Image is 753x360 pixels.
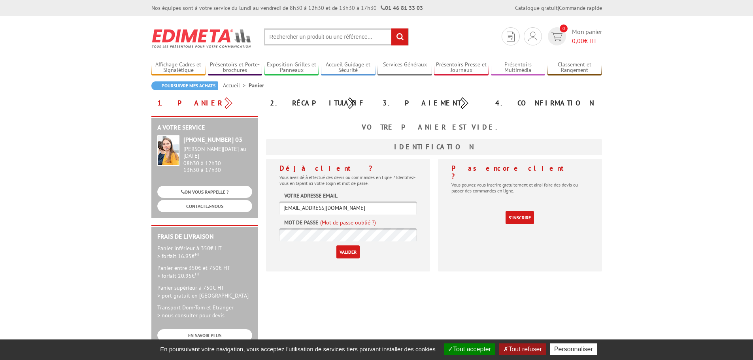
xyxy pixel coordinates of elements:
h4: Déjà client ? [279,164,417,172]
span: > forfait 16.95€ [157,253,200,260]
p: Transport Dom-Tom et Etranger [157,303,252,319]
img: devis rapide [528,32,537,41]
span: > forfait 20.95€ [157,272,200,279]
li: Panier [249,81,264,89]
button: Personnaliser (fenêtre modale) [550,343,597,355]
div: Nos équipes sont à votre service du lundi au vendredi de 8h30 à 12h30 et de 13h30 à 17h30 [151,4,423,12]
span: 0 [560,25,568,32]
img: Edimeta [151,24,252,53]
input: Rechercher un produit ou une référence... [264,28,409,45]
h4: Pas encore client ? [451,164,589,180]
a: (Mot de passe oublié ?) [320,219,376,226]
p: Panier supérieur à 750€ HT [157,284,252,300]
input: rechercher [391,28,408,45]
div: 08h30 à 12h30 13h30 à 17h30 [183,146,252,173]
a: Poursuivre mes achats [151,81,218,90]
a: Accueil [223,82,249,89]
a: Exposition Grilles et Panneaux [264,61,319,74]
span: € HT [572,36,602,45]
p: Vous pouvez vous inscrire gratuitement et ainsi faire des devis ou passer des commandes en ligne. [451,182,589,194]
a: Services Généraux [377,61,432,74]
a: Commande rapide [559,4,602,11]
div: 4. Confirmation [489,96,602,110]
button: Tout accepter [444,343,495,355]
a: CONTACTEZ-NOUS [157,200,252,212]
div: 2. Récapitulatif [264,96,377,110]
h3: Identification [266,139,602,155]
a: Affichage Cadres et Signalétique [151,61,206,74]
a: ON VOUS RAPPELLE ? [157,186,252,198]
div: 1. Panier [151,96,264,110]
span: > nous consulter pour devis [157,312,225,319]
a: Présentoirs Multimédia [491,61,545,74]
h2: A votre service [157,124,252,131]
button: Tout refuser [499,343,545,355]
input: Valider [336,245,360,258]
a: Classement et Rangement [547,61,602,74]
strong: [PHONE_NUMBER] 03 [183,136,242,143]
img: devis rapide [551,32,562,41]
a: Catalogue gratuit [515,4,558,11]
strong: 01 46 81 33 03 [381,4,423,11]
a: S'inscrire [506,211,534,224]
b: Votre panier est vide. [362,123,506,132]
span: 0,00 [572,37,584,45]
span: Mon panier [572,27,602,45]
sup: HT [195,251,200,257]
a: Accueil Guidage et Sécurité [321,61,376,74]
label: Votre adresse email [284,192,338,200]
div: 3. Paiement [377,96,489,110]
img: widget-service.jpg [157,135,179,166]
h2: Frais de Livraison [157,233,252,240]
sup: HT [195,271,200,277]
a: Présentoirs et Porte-brochures [208,61,262,74]
p: Panier entre 350€ et 750€ HT [157,264,252,280]
p: Panier inférieur à 350€ HT [157,244,252,260]
a: devis rapide 0 Mon panier 0,00€ HT [546,27,602,45]
div: | [515,4,602,12]
span: > port gratuit en [GEOGRAPHIC_DATA] [157,292,249,299]
label: Mot de passe [284,219,318,226]
div: [PERSON_NAME][DATE] au [DATE] [183,146,252,159]
span: En poursuivant votre navigation, vous acceptez l'utilisation de services tiers pouvant installer ... [156,346,440,352]
img: devis rapide [507,32,515,41]
a: EN SAVOIR PLUS [157,329,252,341]
a: Présentoirs Presse et Journaux [434,61,489,74]
p: Vous avez déjà effectué des devis ou commandes en ligne ? Identifiez-vous en tapant ici votre log... [279,174,417,186]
